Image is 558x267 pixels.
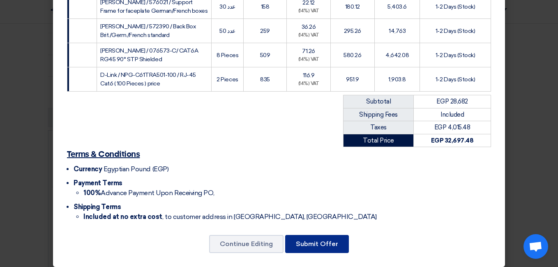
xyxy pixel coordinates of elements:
[83,189,101,197] strong: 100%
[67,150,140,159] u: Terms & Conditions
[260,76,270,83] span: 835
[83,212,491,222] li: , to customer address in [GEOGRAPHIC_DATA], [GEOGRAPHIC_DATA]
[209,235,284,253] button: Continue Editing
[431,137,474,144] strong: EGP 32,697.48
[436,52,475,59] span: 1-2 Days (Stock)
[290,8,327,15] div: (14%) VAT
[414,95,491,108] td: EGP 28,682
[219,28,235,35] span: 50 عدد
[290,56,327,63] div: (14%) VAT
[261,3,270,10] span: 158
[385,52,409,59] span: 4,642.08
[104,165,168,173] span: Egyptian Pound (EGP)
[83,213,162,221] strong: Included at no extra cost
[74,165,102,173] span: Currency
[302,23,316,30] span: 36.26
[344,108,414,121] td: Shipping Fees
[523,234,548,259] a: Open chat
[344,52,361,59] span: 580.26
[344,134,414,147] td: Total Price
[345,3,360,10] span: 180.12
[440,111,464,118] span: Included
[100,71,196,87] span: D-Link / NPG-C61TRA501-100 / RJ-45 Cat6 ( 100 Pieces ) price
[346,76,359,83] span: 951.9
[302,48,315,55] span: 71.26
[389,28,406,35] span: 14,763
[434,124,470,131] span: EGP 4,015.48
[219,3,235,10] span: 30 عدد
[290,32,327,39] div: (14%) VAT
[217,76,238,83] span: 2 Pieces
[344,28,361,35] span: 295.26
[436,28,475,35] span: 1-2 Days (Stock)
[436,76,475,83] span: 1-2 Days (Stock)
[436,3,475,10] span: 1-2 Days (Stock)
[100,23,196,39] span: [PERSON_NAME] / 572390 / Back Box Brit./Germ./French standard
[100,47,198,63] span: [PERSON_NAME] / 076573-C/ CAT6A RG45 90° STP Shielded
[74,203,121,211] span: Shipping Terms
[344,95,414,108] td: Subtotal
[260,28,270,35] span: 259
[285,235,349,253] button: Submit Offer
[388,76,406,83] span: 1,903.8
[260,52,270,59] span: 509
[303,72,315,79] span: 116.9
[74,179,122,187] span: Payment Terms
[344,121,414,134] td: Taxes
[217,52,238,59] span: 8 Pieces
[387,3,407,10] span: 5,403.6
[290,81,327,87] div: (14%) VAT
[83,189,214,197] span: Advance Payment Upon Receiving PO,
